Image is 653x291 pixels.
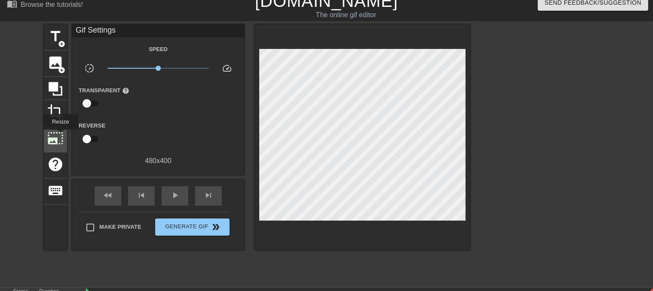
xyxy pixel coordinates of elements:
[155,218,230,236] button: Generate Gif
[79,86,129,95] label: Transparent
[222,10,470,20] div: The online gif editor
[211,222,221,232] span: double_arrow
[84,63,95,73] span: slow_motion_video
[47,104,64,120] span: crop
[47,130,64,146] span: photo_size_select_large
[136,190,147,200] span: skip_previous
[72,24,244,37] div: Gif Settings
[170,190,180,200] span: play_arrow
[47,182,64,199] span: keyboard
[47,156,64,173] span: help
[72,156,244,166] div: 480 x 400
[47,28,64,45] span: title
[222,63,232,73] span: speed
[159,222,226,232] span: Generate Gif
[58,67,65,74] span: add_circle
[99,223,141,231] span: Make Private
[149,45,168,54] label: Speed
[203,190,214,200] span: skip_next
[79,121,105,130] label: Reverse
[21,1,83,8] div: Browse the tutorials!
[47,55,64,71] span: image
[58,40,65,48] span: add_circle
[103,190,113,200] span: fast_rewind
[122,87,129,94] span: help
